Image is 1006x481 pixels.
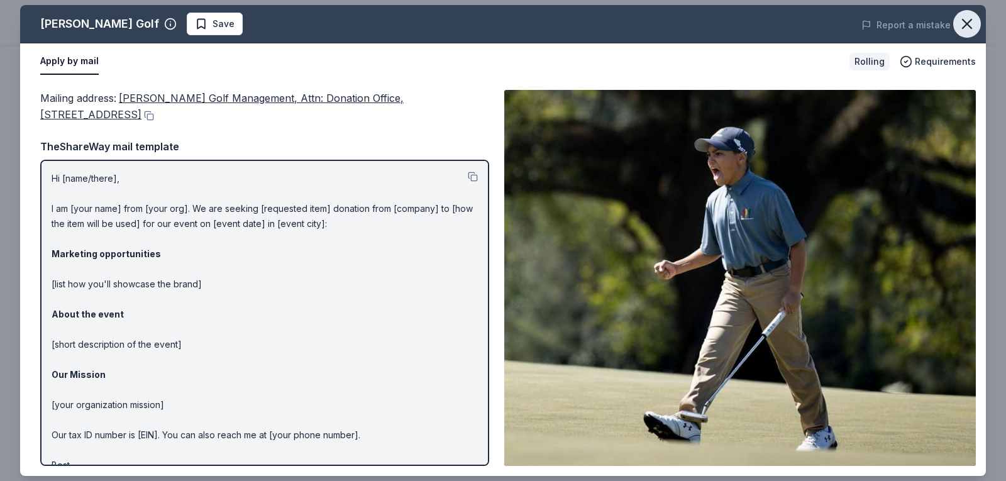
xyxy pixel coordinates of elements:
[915,54,976,69] span: Requirements
[861,18,951,33] button: Report a mistake
[187,13,243,35] button: Save
[52,309,124,319] strong: About the event
[900,54,976,69] button: Requirements
[213,16,235,31] span: Save
[40,138,489,155] div: TheShareWay mail template
[40,90,489,123] div: Mailing address :
[849,53,890,70] div: Rolling
[52,248,161,259] strong: Marketing opportunities
[40,14,159,34] div: [PERSON_NAME] Golf
[52,369,106,380] strong: Our Mission
[40,92,404,121] span: [PERSON_NAME] Golf Management, Attn: Donation Office, [STREET_ADDRESS]
[40,48,99,75] button: Apply by mail
[504,90,976,466] img: Image for Ron Jaworski Golf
